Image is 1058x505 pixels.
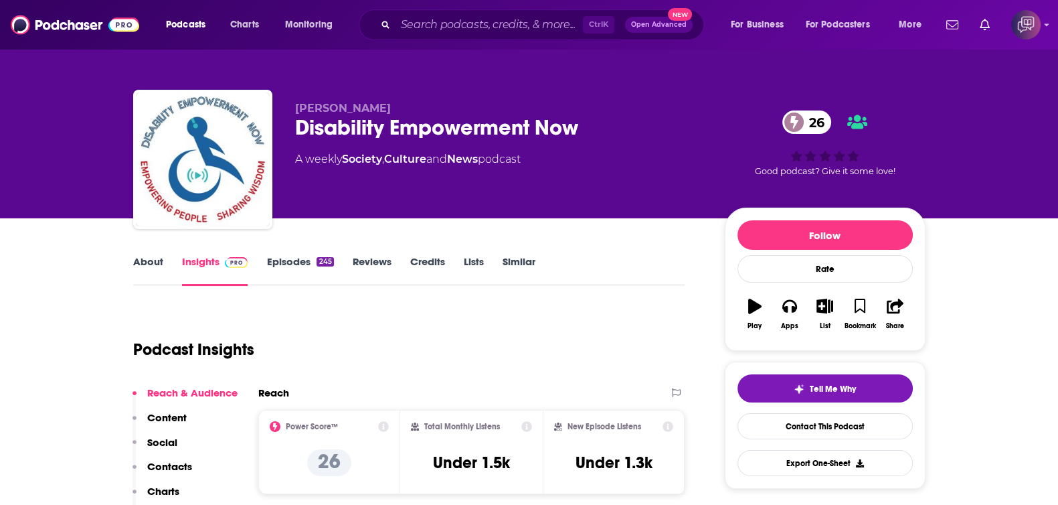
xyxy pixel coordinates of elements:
h3: Under 1.5k [433,453,510,473]
a: Contact This Podcast [737,413,913,439]
p: Social [147,436,177,449]
span: Podcasts [166,15,205,34]
span: Tell Me Why [810,384,856,394]
span: For Business [731,15,784,34]
p: Content [147,411,187,424]
a: News [447,153,478,165]
button: open menu [889,14,938,35]
h2: Power Score™ [286,422,338,431]
button: Social [133,436,177,461]
button: open menu [721,14,800,35]
h2: Reach [258,386,289,399]
p: Reach & Audience [147,386,238,399]
img: Disability Empowerment Now [136,92,270,226]
button: Open AdvancedNew [625,17,693,33]
button: Contacts [133,460,192,485]
a: About [133,255,163,286]
span: Logged in as corioliscompany [1011,10,1041,40]
h2: Total Monthly Listens [424,422,500,431]
div: Search podcasts, credits, & more... [371,9,717,40]
div: 26Good podcast? Give it some love! [725,102,925,185]
p: Charts [147,485,179,498]
span: New [668,8,692,21]
div: 245 [317,257,333,267]
a: Similar [503,255,535,286]
a: Episodes245 [266,255,333,286]
button: Export One-Sheet [737,450,913,476]
span: , [382,153,384,165]
span: Open Advanced [631,21,687,28]
span: For Podcasters [806,15,870,34]
div: Play [747,322,762,330]
span: Charts [230,15,259,34]
button: Apps [772,290,807,338]
button: Content [133,411,187,436]
h2: New Episode Listens [567,422,641,431]
span: Monitoring [285,15,333,34]
button: List [807,290,842,338]
span: 26 [796,111,831,134]
button: Follow [737,220,913,250]
h1: Podcast Insights [133,340,254,360]
button: open menu [276,14,350,35]
a: Show notifications dropdown [974,13,995,36]
img: Podchaser - Follow, Share and Rate Podcasts [11,12,139,38]
a: Reviews [353,255,391,286]
a: Lists [464,255,484,286]
button: Reach & Audience [133,386,238,411]
h3: Under 1.3k [576,453,652,473]
a: Society [342,153,382,165]
span: and [426,153,447,165]
button: Bookmark [843,290,877,338]
a: Culture [384,153,426,165]
div: Rate [737,255,913,283]
a: 26 [782,111,831,134]
button: Share [877,290,912,338]
div: Apps [781,322,798,330]
span: Good podcast? Give it some love! [755,166,895,176]
span: More [899,15,921,34]
div: Bookmark [844,322,875,330]
img: User Profile [1011,10,1041,40]
a: InsightsPodchaser Pro [182,255,248,286]
button: Show profile menu [1011,10,1041,40]
img: tell me why sparkle [794,384,804,394]
p: Contacts [147,460,192,473]
span: [PERSON_NAME] [295,102,391,115]
button: open menu [797,14,889,35]
span: Ctrl K [583,16,614,33]
button: tell me why sparkleTell Me Why [737,374,913,403]
input: Search podcasts, credits, & more... [395,14,583,35]
div: A weekly podcast [295,151,521,167]
p: 26 [307,449,351,476]
a: Charts [222,14,267,35]
img: Podchaser Pro [225,257,248,268]
button: open menu [157,14,223,35]
a: Credits [410,255,445,286]
button: Play [737,290,772,338]
div: List [820,322,830,330]
a: Show notifications dropdown [941,13,964,36]
div: Share [886,322,904,330]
